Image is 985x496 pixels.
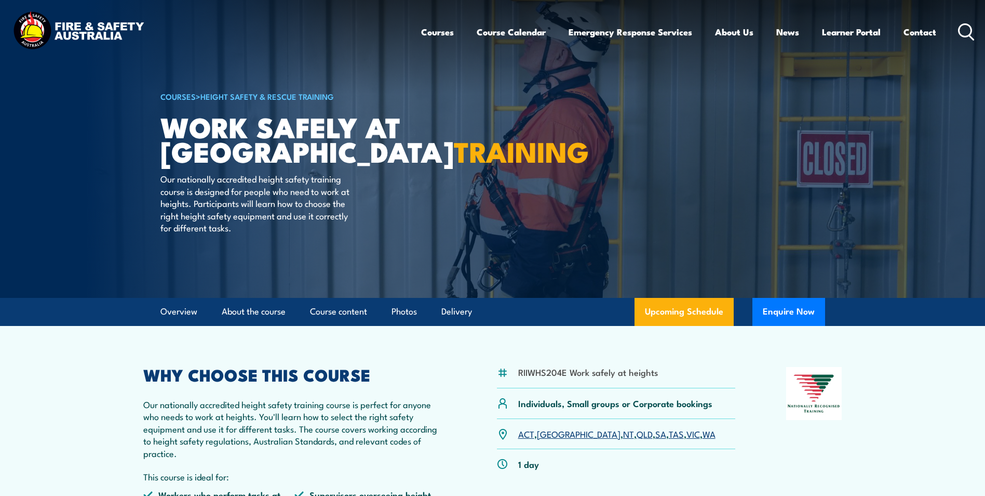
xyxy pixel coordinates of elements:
[222,298,286,325] a: About the course
[537,427,620,440] a: [GEOGRAPHIC_DATA]
[454,129,589,172] strong: TRAINING
[310,298,367,325] a: Course content
[200,90,334,102] a: Height Safety & Rescue Training
[776,18,799,46] a: News
[143,367,447,382] h2: WHY CHOOSE THIS COURSE
[569,18,692,46] a: Emergency Response Services
[392,298,417,325] a: Photos
[822,18,881,46] a: Learner Portal
[518,428,716,440] p: , , , , , , ,
[518,458,539,470] p: 1 day
[752,298,825,326] button: Enquire Now
[655,427,666,440] a: SA
[421,18,454,46] a: Courses
[715,18,753,46] a: About Us
[160,90,196,102] a: COURSES
[441,298,472,325] a: Delivery
[160,298,197,325] a: Overview
[518,397,712,409] p: Individuals, Small groups or Corporate bookings
[635,298,734,326] a: Upcoming Schedule
[160,90,417,102] h6: >
[160,173,350,233] p: Our nationally accredited height safety training course is designed for people who need to work a...
[518,427,534,440] a: ACT
[623,427,634,440] a: NT
[703,427,716,440] a: WA
[669,427,684,440] a: TAS
[160,114,417,163] h1: Work Safely at [GEOGRAPHIC_DATA]
[637,427,653,440] a: QLD
[143,471,447,482] p: This course is ideal for:
[477,18,546,46] a: Course Calendar
[518,366,658,378] li: RIIWHS204E Work safely at heights
[786,367,842,420] img: Nationally Recognised Training logo.
[686,427,700,440] a: VIC
[903,18,936,46] a: Contact
[143,398,447,459] p: Our nationally accredited height safety training course is perfect for anyone who needs to work a...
